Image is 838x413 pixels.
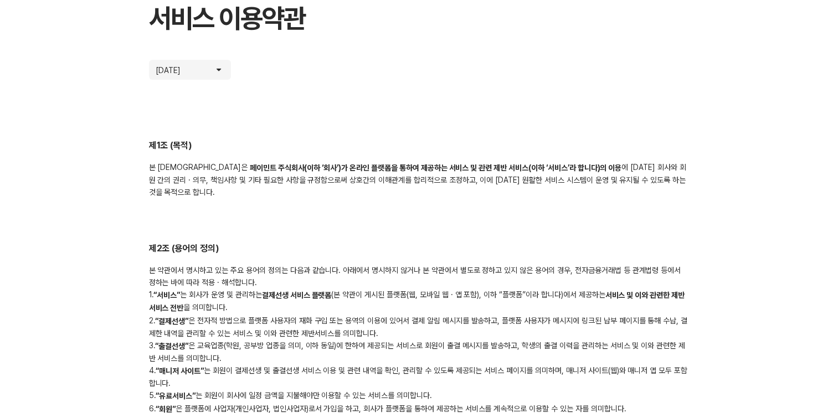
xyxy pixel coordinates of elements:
button: [DATE] [149,60,231,80]
b: 페이민트 주식회사(이하 ‘회사’)가 온라인 플랫폼을 통하여 제공하는 서비스 및 관련 제반 서비스(이하 ‘서비스’라 합니다)의 이용 [250,163,621,172]
h2: 제2조 (용어의 정의) [149,242,690,255]
p: [DATE] [156,64,189,75]
div: 본 [DEMOGRAPHIC_DATA]은 에 [DATE] 회사와 회원 간의 권리 · 의무, 책임사항 및 기타 필요한 사항을 규정함으로써 상호간의 이해관계를 합리적으로 조정하고,... [149,161,690,198]
b: “서비스” [153,291,180,300]
b: “유료서비스” [156,392,196,401]
b: 결제선생 서비스 플랫폼 [262,291,332,300]
h2: 제1조 (목적) [149,140,690,152]
img: arrow icon [213,64,224,75]
b: “출결선생” [155,342,188,350]
b: “매니저 사이트” [156,366,204,375]
b: 서비스 및 이와 관련한 제반 서비스 전반 [149,291,685,312]
b: “결제선생” [155,317,188,326]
